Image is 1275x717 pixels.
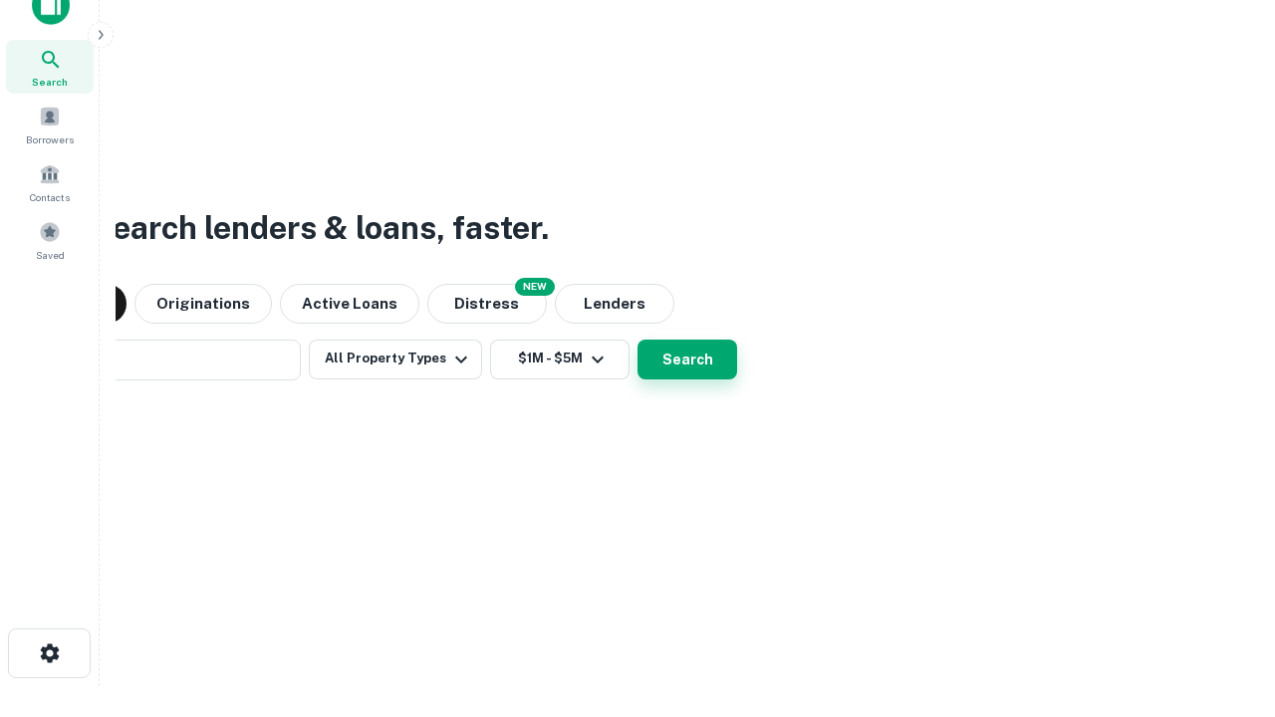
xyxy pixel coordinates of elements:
[490,340,630,379] button: $1M - $5M
[91,204,549,252] h3: Search lenders & loans, faster.
[515,278,555,296] div: NEW
[6,213,94,267] a: Saved
[6,98,94,151] a: Borrowers
[280,284,419,324] button: Active Loans
[1175,558,1275,653] iframe: Chat Widget
[555,284,674,324] button: Lenders
[134,284,272,324] button: Originations
[32,74,68,90] span: Search
[637,340,737,379] button: Search
[30,189,70,205] span: Contacts
[6,40,94,94] a: Search
[427,284,547,324] button: Search distressed loans with lien and other non-mortgage details.
[6,155,94,209] a: Contacts
[36,247,65,263] span: Saved
[26,131,74,147] span: Borrowers
[309,340,482,379] button: All Property Types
